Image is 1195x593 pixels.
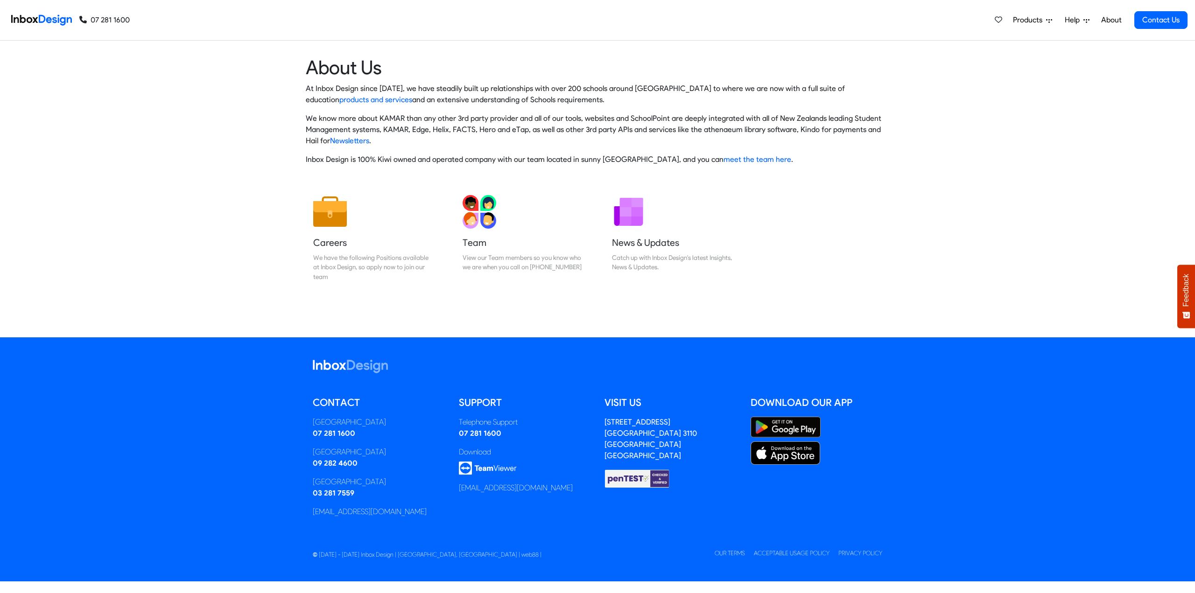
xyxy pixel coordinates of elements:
h5: Download our App [751,396,883,410]
span: © [DATE] - [DATE] Inbox Design | [GEOGRAPHIC_DATA], [GEOGRAPHIC_DATA] | web88 | [313,551,541,558]
a: About [1098,11,1124,29]
a: Careers We have the following Positions available at Inbox Design, so apply now to join our team [306,188,441,289]
p: We know more about KAMAR than any other 3rd party provider and all of our tools, websites and Sch... [306,113,889,147]
div: [GEOGRAPHIC_DATA] [313,446,445,458]
h5: Visit us [605,396,737,410]
p: At Inbox Design since [DATE], we have steadily built up relationships with over 200 schools aroun... [306,83,889,105]
a: [EMAIL_ADDRESS][DOMAIN_NAME] [459,483,573,492]
button: Feedback - Show survey [1177,265,1195,328]
h5: News & Updates [612,236,732,249]
div: View our Team members so you know who we are when you call on [PHONE_NUMBER] [463,253,583,272]
a: Our Terms [715,550,745,557]
img: logo_teamviewer.svg [459,461,517,475]
a: products and services [339,95,412,104]
a: 07 281 1600 [313,429,355,438]
a: 03 281 7559 [313,488,354,497]
div: Download [459,446,591,458]
span: Feedback [1182,274,1190,307]
a: [STREET_ADDRESS][GEOGRAPHIC_DATA] 3110[GEOGRAPHIC_DATA][GEOGRAPHIC_DATA] [605,418,697,460]
h5: Team [463,236,583,249]
img: Apple App Store [751,441,821,465]
div: [GEOGRAPHIC_DATA] [313,417,445,428]
div: We have the following Positions available at Inbox Design, so apply now to join our team [313,253,434,281]
a: Help [1061,11,1093,29]
div: Catch up with Inbox Design's latest Insights, News & Updates. [612,253,732,272]
img: 2022_01_13_icon_team.svg [463,195,496,229]
a: Checked & Verified by penTEST [605,474,670,482]
span: Help [1065,14,1083,26]
div: [GEOGRAPHIC_DATA] [313,476,445,488]
img: 2022_01_12_icon_newsletter.svg [612,195,646,229]
p: Inbox Design is 100% Kiwi owned and operated company with our team located in sunny [GEOGRAPHIC_D... [306,154,889,165]
a: Newsletters [330,136,369,145]
img: logo_inboxdesign_white.svg [313,360,388,373]
a: Team View our Team members so you know who we are when you call on [PHONE_NUMBER] [455,188,590,289]
a: Acceptable Usage Policy [754,550,829,557]
heading: About Us [306,56,889,79]
address: [STREET_ADDRESS] [GEOGRAPHIC_DATA] 3110 [GEOGRAPHIC_DATA] [GEOGRAPHIC_DATA] [605,418,697,460]
img: 2022_01_13_icon_job.svg [313,195,347,229]
img: Google Play Store [751,417,821,438]
a: meet the team here [724,155,791,164]
a: [EMAIL_ADDRESS][DOMAIN_NAME] [313,507,427,516]
span: Products [1013,14,1046,26]
a: 07 281 1600 [459,429,501,438]
div: Telephone Support [459,417,591,428]
a: Products [1009,11,1056,29]
a: 07 281 1600 [79,14,130,26]
h5: Support [459,396,591,410]
a: Privacy Policy [838,550,882,557]
img: Checked & Verified by penTEST [605,469,670,488]
a: 09 282 4600 [313,459,358,467]
h5: Careers [313,236,434,249]
a: Contact Us [1134,11,1188,29]
a: News & Updates Catch up with Inbox Design's latest Insights, News & Updates. [605,188,740,289]
h5: Contact [313,396,445,410]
